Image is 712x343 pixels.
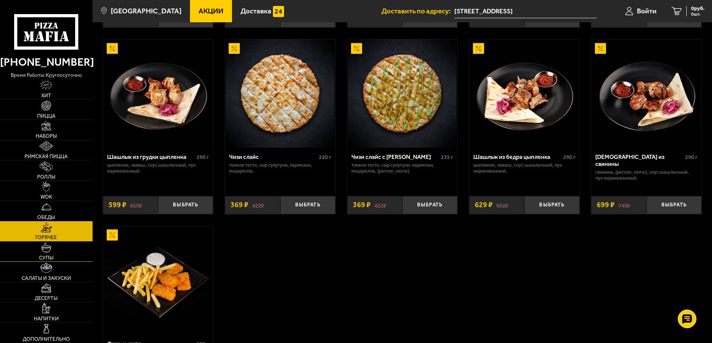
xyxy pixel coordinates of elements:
div: Шашлык из бедра цыпленка [473,153,561,160]
s: 749 ₽ [618,201,630,209]
img: Чизи слайс с соусом Ранч [348,39,457,148]
img: Акционный [351,43,362,54]
span: 235 г [441,154,453,160]
span: Салаты и закуски [22,276,71,281]
span: Супы [39,255,54,261]
s: 422 ₽ [252,201,264,209]
p: цыпленок, лаваш, соус шашлычный, лук маринованный. [473,162,576,174]
img: Шашлык из свинины [592,39,701,148]
span: 0 руб. [691,6,705,11]
a: АкционныйЧизи слайс с соусом Ранч [347,39,458,148]
button: Выбрать [280,196,335,214]
a: АкционныйШашлык из свинины [591,39,702,148]
button: Выбрать [402,196,457,214]
img: Фиш-н-чипс [104,226,212,334]
a: АкционныйШашлык из грудки цыпленка [103,39,213,148]
span: 369 ₽ [353,201,371,209]
span: Роллы [37,174,55,180]
span: Пицца [37,114,55,119]
span: WOK [41,195,52,200]
img: Акционный [229,43,240,54]
img: Шашлык из грудки цыпленка [104,39,212,148]
p: свинина, [PERSON_NAME], соус шашлычный, лук маринованный. [595,169,697,181]
span: Дополнительно [23,337,70,342]
a: АкционныйШашлык из бедра цыпленка [469,39,580,148]
button: Выбрать [158,196,213,214]
img: Акционный [107,43,118,54]
div: Чизи слайс с [PERSON_NAME] [351,153,439,160]
s: 659 ₽ [130,201,142,209]
span: Хит [41,93,51,98]
div: [DEMOGRAPHIC_DATA] из свинины [595,153,683,167]
span: 0 шт. [691,12,705,16]
img: Чизи слайс [226,39,334,148]
p: цыпленок, лаваш, соус шашлычный, лук маринованный. [107,162,209,174]
a: АкционныйЧизи слайс [225,39,335,148]
input: Ваш адрес доставки [454,4,597,18]
span: Доставка [241,7,271,14]
span: Наборы [36,134,57,139]
span: Горячее [35,235,57,240]
div: Шашлык из грудки цыпленка [107,153,195,160]
span: Акции [199,7,223,14]
img: Акционный [595,43,606,54]
span: Напитки [34,316,59,321]
button: Выбрать [647,196,702,214]
span: Доставить по адресу: [381,7,454,14]
span: 699 ₽ [597,201,615,209]
span: 220 г [319,154,331,160]
img: Акционный [107,229,118,241]
span: 599 ₽ [109,201,126,209]
s: 692 ₽ [496,201,508,209]
button: Выбрать [524,196,579,214]
p: тонкое тесто, сыр сулугуни, пармезан, моцарелла, [PERSON_NAME]. [351,162,454,174]
img: Акционный [473,43,484,54]
a: АкционныйФиш-н-чипс [103,226,213,334]
img: Шашлык из бедра цыпленка [470,39,579,148]
s: 422 ₽ [374,201,386,209]
span: 629 ₽ [475,201,493,209]
span: Десерты [35,296,58,301]
p: тонкое тесто, сыр сулугуни, пармезан, моцарелла. [229,162,331,174]
span: 369 ₽ [231,201,248,209]
span: Римская пицца [25,154,68,159]
span: [GEOGRAPHIC_DATA] [111,7,181,14]
img: 15daf4d41897b9f0e9f617042186c801.svg [273,6,284,17]
span: Войти [637,7,657,14]
span: 290 г [685,154,697,160]
div: Чизи слайс [229,153,317,160]
span: 290 г [197,154,209,160]
span: 290 г [563,154,576,160]
span: Обеды [37,215,55,220]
